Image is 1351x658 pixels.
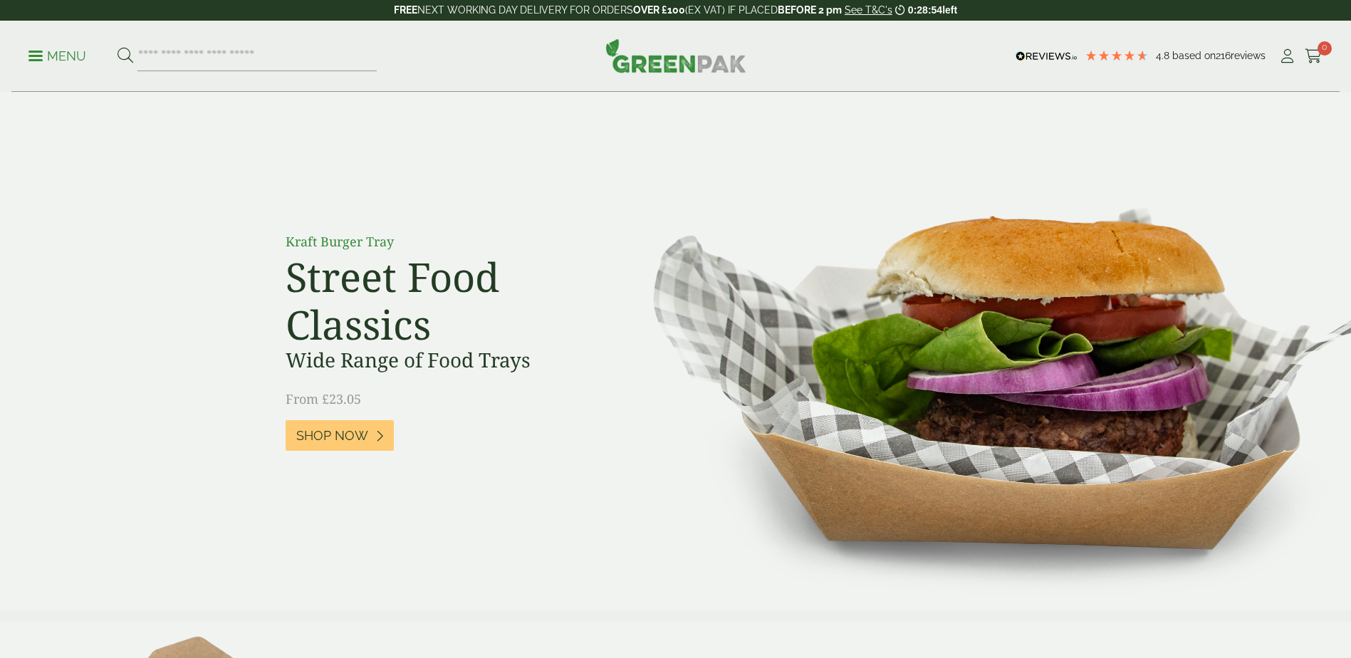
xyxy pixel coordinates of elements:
[1305,46,1323,67] a: 0
[286,253,606,348] h2: Street Food Classics
[394,4,417,16] strong: FREE
[286,348,606,372] h3: Wide Range of Food Trays
[633,4,685,16] strong: OVER £100
[296,428,368,444] span: Shop Now
[1016,51,1078,61] img: REVIEWS.io
[942,4,957,16] span: left
[28,48,86,62] a: Menu
[286,232,606,251] p: Kraft Burger Tray
[28,48,86,65] p: Menu
[286,390,361,407] span: From £23.05
[1156,50,1172,61] span: 4.8
[605,38,746,73] img: GreenPak Supplies
[1278,49,1296,63] i: My Account
[1305,49,1323,63] i: Cart
[1318,41,1332,56] span: 0
[608,93,1351,610] img: Street Food Classics
[908,4,942,16] span: 0:28:54
[1216,50,1231,61] span: 216
[845,4,892,16] a: See T&C's
[1172,50,1216,61] span: Based on
[1231,50,1266,61] span: reviews
[1085,49,1149,62] div: 4.79 Stars
[286,420,394,451] a: Shop Now
[778,4,842,16] strong: BEFORE 2 pm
